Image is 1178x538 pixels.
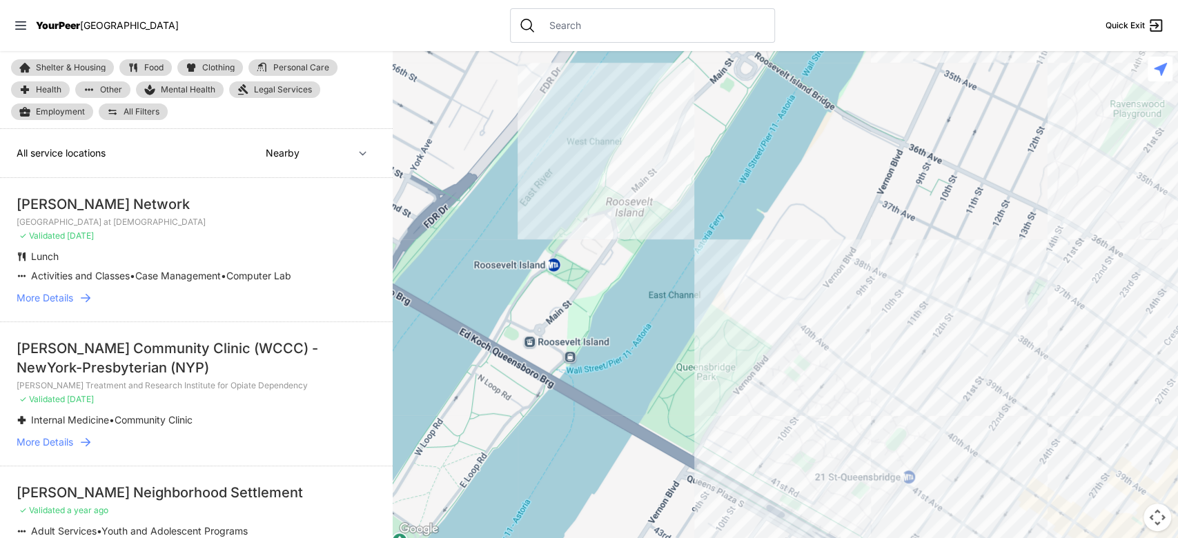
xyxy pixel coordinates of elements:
span: ✓ Validated [19,394,65,404]
a: Open this area in Google Maps (opens a new window) [396,520,442,538]
span: Clothing [202,63,235,72]
span: Shelter & Housing [36,63,106,72]
span: Legal Services [254,84,312,95]
span: Computer Lab [226,270,291,281]
span: [DATE] [67,394,94,404]
span: Mental Health [161,84,215,95]
span: Lunch [31,250,59,262]
span: Employment [36,106,85,117]
a: Legal Services [229,81,320,98]
a: Employment [11,103,93,120]
span: Other [100,86,122,94]
div: [PERSON_NAME] Network [17,195,376,214]
span: ✓ Validated [19,505,65,515]
span: Internal Medicine [31,414,109,426]
a: YourPeer[GEOGRAPHIC_DATA] [36,21,179,30]
span: • [130,270,135,281]
span: Activities and Classes [31,270,130,281]
span: Youth and Adolescent Programs [101,525,248,537]
span: All service locations [17,147,106,159]
span: All Filters [124,108,159,116]
a: Health [11,81,70,98]
span: Food [144,63,164,72]
a: More Details [17,291,376,305]
span: Personal Care [273,63,329,72]
span: • [109,414,115,426]
div: [PERSON_NAME] Neighborhood Settlement [17,483,376,502]
span: ✓ Validated [19,230,65,241]
span: a year ago [67,505,108,515]
span: [DATE] [67,230,94,241]
p: [PERSON_NAME] Treatment and Research Institute for Opiate Dependency [17,380,376,391]
span: More Details [17,435,73,449]
a: Clothing [177,59,243,76]
span: Case Management [135,270,221,281]
a: Mental Health [136,81,224,98]
span: • [221,270,226,281]
span: Community Clinic [115,414,193,426]
p: [GEOGRAPHIC_DATA] at [DEMOGRAPHIC_DATA] [17,217,376,228]
div: [PERSON_NAME] Community Clinic (WCCC) - NewYork-Presbyterian (NYP) [17,339,376,377]
a: Personal Care [248,59,337,76]
span: More Details [17,291,73,305]
span: Adult Services [31,525,97,537]
span: [GEOGRAPHIC_DATA] [80,19,179,31]
span: YourPeer [36,19,80,31]
span: • [97,525,101,537]
a: Quick Exit [1106,17,1164,34]
input: Search [541,19,766,32]
a: Food [119,59,172,76]
a: Shelter & Housing [11,59,114,76]
img: Google [396,520,442,538]
span: Health [36,86,61,94]
a: Other [75,81,130,98]
a: All Filters [99,103,168,120]
a: More Details [17,435,376,449]
span: Quick Exit [1106,20,1145,31]
button: Map camera controls [1143,504,1171,531]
